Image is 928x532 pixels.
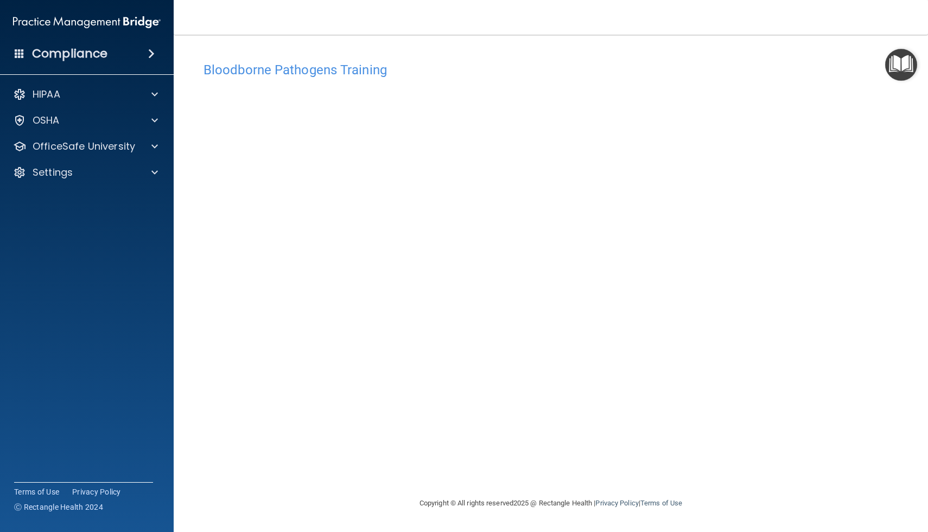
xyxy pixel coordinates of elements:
a: HIPAA [13,88,158,101]
a: OfficeSafe University [13,140,158,153]
iframe: bbp [204,83,898,416]
a: Settings [13,166,158,179]
a: OSHA [13,114,158,127]
p: Settings [33,166,73,179]
a: Terms of Use [14,486,59,497]
a: Privacy Policy [595,499,638,507]
h4: Bloodborne Pathogens Training [204,63,898,77]
p: OSHA [33,114,60,127]
a: Privacy Policy [72,486,121,497]
img: PMB logo [13,11,161,33]
p: HIPAA [33,88,60,101]
div: Copyright © All rights reserved 2025 @ Rectangle Health | | [353,486,749,521]
button: Open Resource Center [885,49,917,81]
iframe: Drift Widget Chat Controller [740,455,915,498]
h4: Compliance [32,46,107,61]
span: Ⓒ Rectangle Health 2024 [14,502,103,512]
p: OfficeSafe University [33,140,135,153]
a: Terms of Use [640,499,682,507]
